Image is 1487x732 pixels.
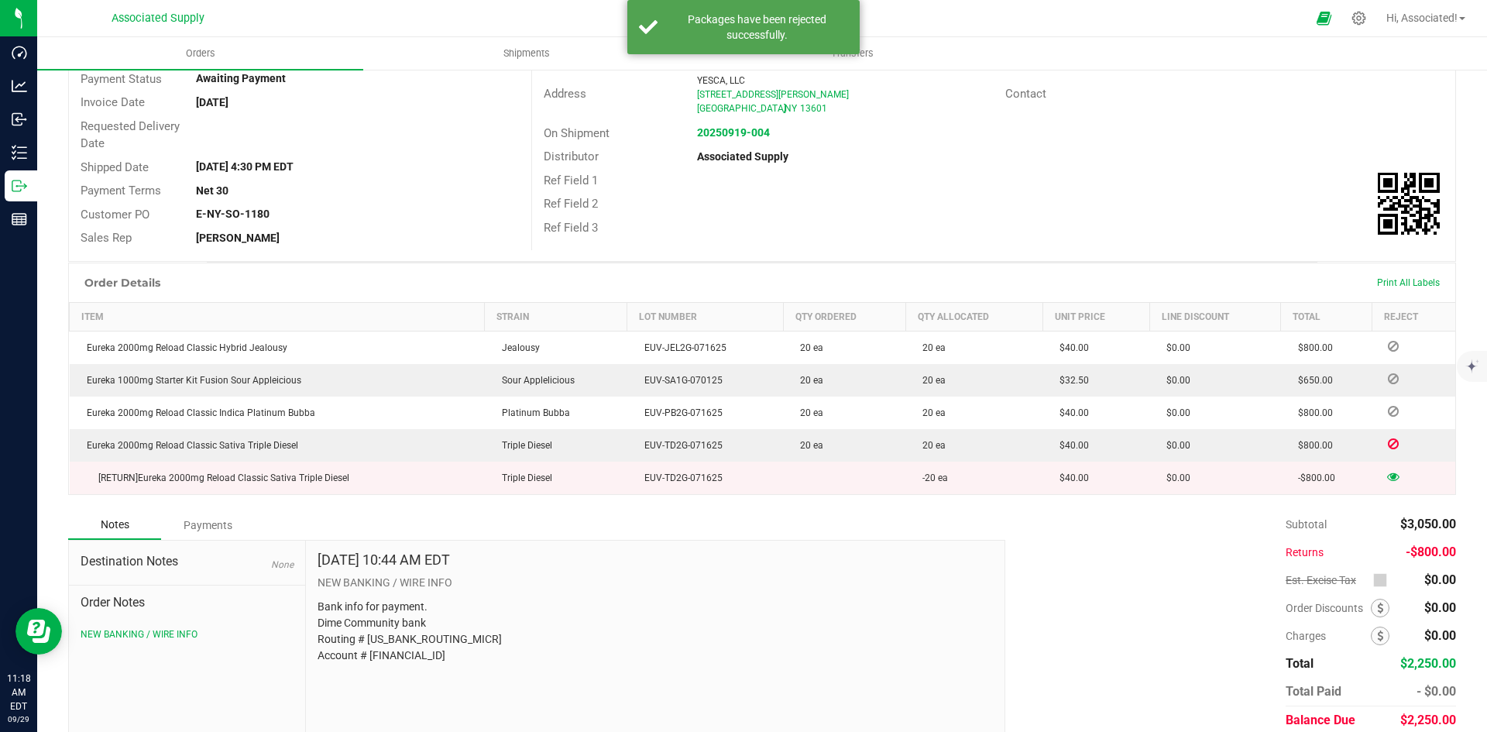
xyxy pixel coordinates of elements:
[1159,473,1190,483] span: $0.00
[15,608,62,655] iframe: Resource center
[37,37,363,70] a: Orders
[915,473,948,483] span: -20 ea
[1400,713,1456,727] span: $2,250.00
[318,599,993,664] p: Bank info for payment. Dime Community bank Routing # [US_BANK_ROUTING_MICR] Account # [FINANCIAL_ID]
[485,302,627,331] th: Strain
[666,12,848,43] div: Packages have been rejected successfully.
[494,407,570,418] span: Platinum Bubba
[81,627,197,641] button: NEW BANKING / WIRE INFO
[792,375,823,386] span: 20 ea
[1052,407,1089,418] span: $40.00
[84,277,160,289] h1: Order Details
[544,87,586,101] span: Address
[1417,684,1456,699] span: - $0.00
[494,375,575,386] span: Sour Applelicious
[1149,302,1281,331] th: Line Discount
[697,150,788,163] strong: Associated Supply
[161,511,254,539] div: Payments
[544,221,598,235] span: Ref Field 3
[1373,569,1394,590] span: Calculate excise tax
[12,211,27,227] inline-svg: Reports
[81,119,180,151] span: Requested Delivery Date
[1424,572,1456,587] span: $0.00
[1290,375,1333,386] span: $650.00
[1382,439,1405,448] span: Inventory Rejected
[1286,546,1324,558] span: Returns
[81,231,132,245] span: Sales Rep
[637,407,723,418] span: EUV-PB2G-071625
[12,112,27,127] inline-svg: Inbound
[483,46,571,60] span: Shipments
[81,184,161,198] span: Payment Terms
[1386,12,1458,24] span: Hi, Associated!
[1377,277,1440,288] span: Print All Labels
[1159,342,1190,353] span: $0.00
[1159,440,1190,451] span: $0.00
[1286,656,1314,671] span: Total
[494,342,540,353] span: Jealousy
[1400,517,1456,531] span: $3,050.00
[1307,3,1341,33] span: Open Ecommerce Menu
[1286,518,1327,531] span: Subtotal
[1406,545,1456,559] span: -$800.00
[196,96,228,108] strong: [DATE]
[1159,407,1190,418] span: $0.00
[81,95,145,109] span: Invoice Date
[697,89,849,100] span: [STREET_ADDRESS][PERSON_NAME]
[792,440,823,451] span: 20 ea
[697,126,770,139] strong: 20250919-004
[1052,473,1089,483] span: $40.00
[1382,472,1405,481] span: View Rejected Inventory
[637,342,726,353] span: EUV-JEL2G-071625
[783,302,905,331] th: Qty Ordered
[1052,375,1089,386] span: $32.50
[318,575,993,591] p: NEW BANKING / WIRE INFO
[79,375,301,386] span: Eureka 1000mg Starter Kit Fusion Sour Appleicious
[1378,173,1440,235] img: Scan me!
[792,407,823,418] span: 20 ea
[544,149,599,163] span: Distributor
[1286,602,1371,614] span: Order Discounts
[87,473,138,483] span: [RETURN]
[79,342,287,353] span: Eureka 2000mg Reload Classic Hybrid Jealousy
[1290,407,1333,418] span: $800.00
[627,302,783,331] th: Lot Number
[112,12,204,25] span: Associated Supply
[1424,628,1456,643] span: $0.00
[1286,713,1355,727] span: Balance Due
[1042,302,1149,331] th: Unit Price
[81,72,162,86] span: Payment Status
[79,440,298,451] span: Eureka 2000mg Reload Classic Sativa Triple Diesel
[637,440,723,451] span: EUV-TD2G-071625
[1281,302,1372,331] th: Total
[12,178,27,194] inline-svg: Outbound
[196,72,286,84] strong: Awaiting Payment
[783,103,785,114] span: ,
[915,375,946,386] span: 20 ea
[1372,302,1455,331] th: Reject
[1286,684,1341,699] span: Total Paid
[1005,87,1046,101] span: Contact
[81,552,294,571] span: Destination Notes
[165,46,236,60] span: Orders
[12,45,27,60] inline-svg: Dashboard
[81,208,149,222] span: Customer PO
[81,160,149,174] span: Shipped Date
[1290,473,1335,483] span: -$800.00
[1400,656,1456,671] span: $2,250.00
[915,342,946,353] span: 20 ea
[1286,630,1371,642] span: Charges
[363,37,689,70] a: Shipments
[792,342,823,353] span: 20 ea
[544,126,610,140] span: On Shipment
[544,197,598,211] span: Ref Field 2
[915,440,946,451] span: 20 ea
[79,473,349,483] span: Eureka 2000mg Reload Classic Sativa Triple Diesel
[785,103,797,114] span: NY
[800,103,827,114] span: 13601
[196,184,228,197] strong: Net 30
[905,302,1042,331] th: Qty Allocated
[68,510,161,540] div: Notes
[1290,342,1333,353] span: $800.00
[196,232,280,244] strong: [PERSON_NAME]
